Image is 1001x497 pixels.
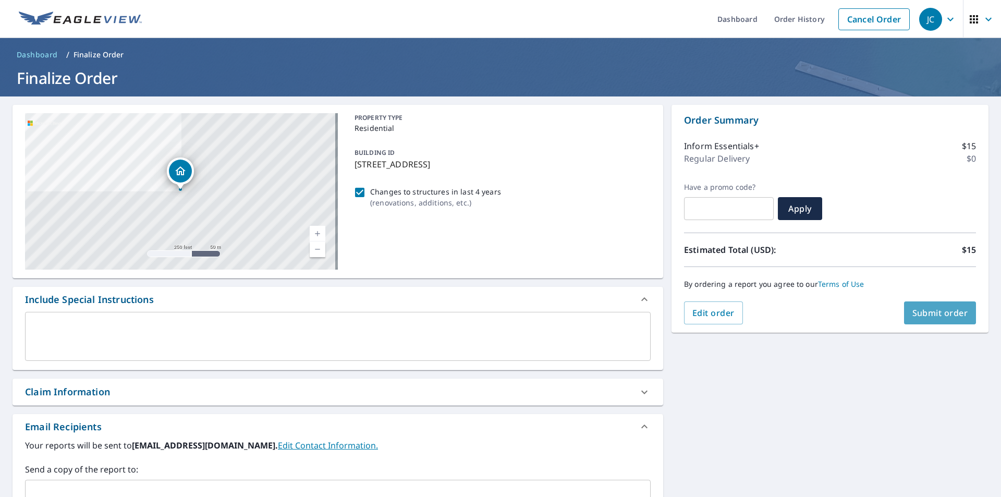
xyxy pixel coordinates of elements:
img: EV Logo [19,11,142,27]
div: Email Recipients [13,414,663,439]
p: $15 [962,244,976,256]
h1: Finalize Order [13,67,988,89]
span: Apply [786,203,814,214]
p: Inform Essentials+ [684,140,759,152]
li: / [66,49,69,61]
a: Terms of Use [818,279,864,289]
p: Finalize Order [74,50,124,60]
a: EditContactInfo [278,440,378,451]
p: PROPERTY TYPE [355,113,646,123]
p: Changes to structures in last 4 years [370,186,501,197]
p: [STREET_ADDRESS] [355,158,646,171]
button: Apply [778,197,822,220]
div: Email Recipients [25,420,102,434]
nav: breadcrumb [13,46,988,63]
a: Cancel Order [838,8,910,30]
p: $15 [962,140,976,152]
p: ( renovations, additions, etc. ) [370,197,501,208]
div: Claim Information [13,379,663,405]
label: Your reports will be sent to [25,439,651,452]
b: [EMAIL_ADDRESS][DOMAIN_NAME]. [132,440,278,451]
p: BUILDING ID [355,148,395,157]
a: Current Level 17, Zoom In [310,226,325,241]
a: Dashboard [13,46,62,63]
button: Edit order [684,301,743,324]
div: Claim Information [25,385,110,399]
a: Current Level 17, Zoom Out [310,241,325,257]
button: Submit order [904,301,976,324]
p: By ordering a report you agree to our [684,280,976,289]
p: $0 [967,152,976,165]
div: JC [919,8,942,31]
label: Send a copy of the report to: [25,463,651,476]
span: Dashboard [17,50,58,60]
p: Regular Delivery [684,152,750,165]
p: Estimated Total (USD): [684,244,830,256]
div: Dropped pin, building 1, Residential property, 226 Garland Ct Harleysville, PA 19438 [167,157,194,190]
p: Order Summary [684,113,976,127]
span: Edit order [692,307,735,319]
div: Include Special Instructions [25,293,154,307]
div: Include Special Instructions [13,287,663,312]
span: Submit order [912,307,968,319]
label: Have a promo code? [684,183,774,192]
p: Residential [355,123,646,134]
